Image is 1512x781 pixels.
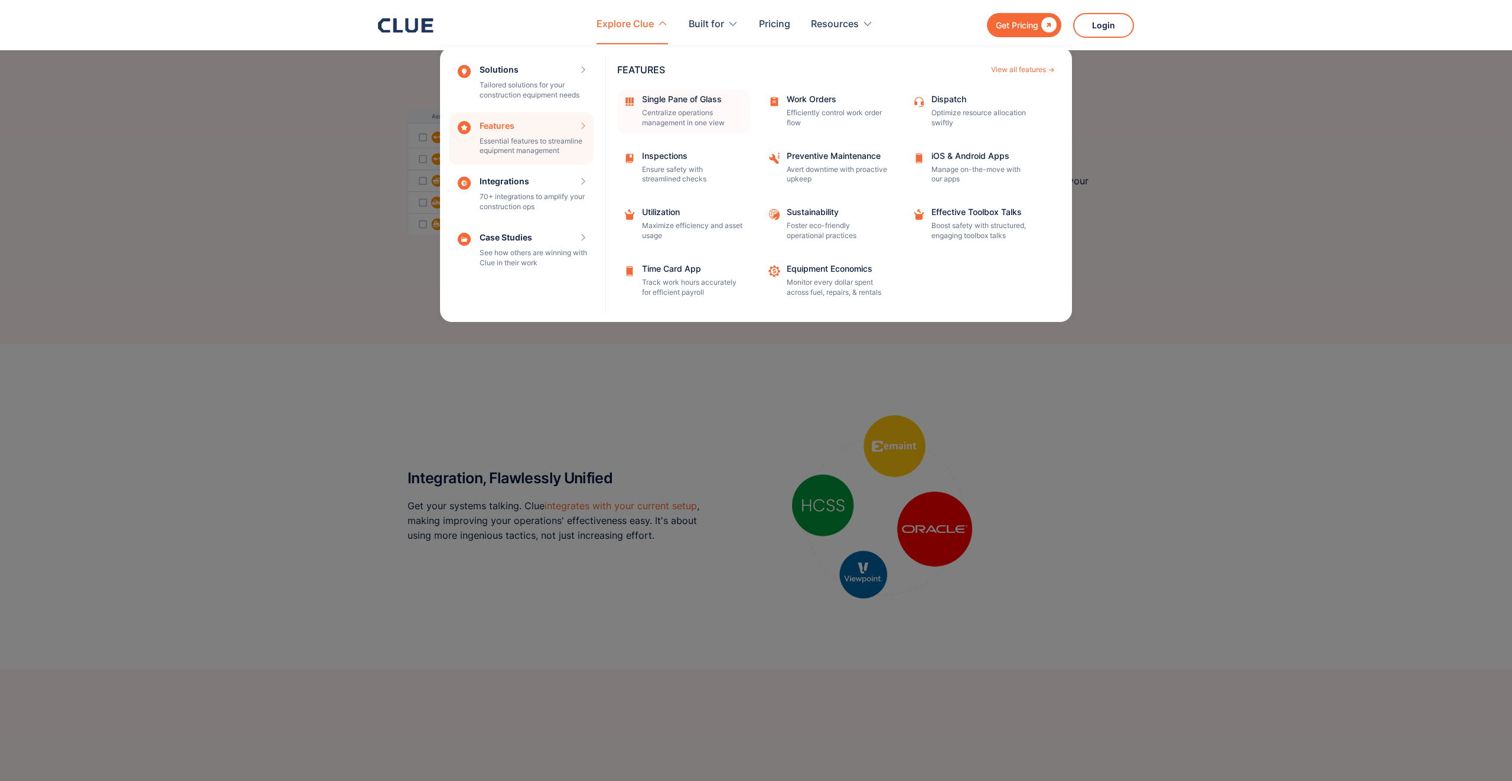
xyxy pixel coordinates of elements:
a: Equipment EconomicsMonitor every dollar spent across fuel, repairs, & rentals [762,259,895,304]
nav: Explore Clue [378,44,1134,322]
img: icon image [913,152,926,165]
a: UtilizationMaximize efficiency and asset usage [617,202,750,247]
a: iOS & Android AppsManage on-the-move with our apps [907,146,1039,191]
p: Avert downtime with proactive upkeep [787,165,887,185]
img: repair box icon [623,208,636,221]
img: Customer support icon [913,95,926,108]
p: Optimize resource allocation swiftly [931,108,1032,128]
a: Get Pricing [987,13,1061,37]
div: Dispatch [931,95,1032,103]
a: integrates with your current setup [545,500,697,512]
div: View all features [991,66,1046,73]
div: Utilization [642,208,742,216]
div: Preventive Maintenance [787,152,887,160]
p: Foster eco-friendly operational practices [787,221,887,241]
div:  [1038,18,1057,32]
p: Ensure safety with streamlined checks [642,165,742,185]
p: Monitor every dollar spent across fuel, repairs, & rentals [787,278,887,298]
img: save icon [623,152,636,165]
div: Built for [689,6,738,43]
h2: Integration, Flawlessly Unified [408,470,720,487]
a: SustainabilityFoster eco-friendly operational practices [762,202,895,247]
a: Effective Toolbox TalksBoost safety with structured, engaging toolbox talks [907,202,1039,247]
img: Construction management integration software [792,415,972,598]
div: Explore Clue [597,6,668,43]
a: View all features [991,66,1054,73]
a: Pricing [759,6,790,43]
img: Tool and information icon [768,152,781,165]
img: icon image [623,265,636,278]
div: Time Card App [642,265,742,273]
div: Work Orders [787,95,887,103]
img: Equipment Economics [768,265,781,278]
a: Time Card AppTrack work hours accurately for efficient payroll [617,259,750,304]
p: Efficiently control work order flow [787,108,887,128]
a: Single Pane of GlassCentralize operations management in one view [617,89,750,134]
a: DispatchOptimize resource allocation swiftly [907,89,1039,134]
div: Explore Clue [597,6,654,43]
p: Boost safety with structured, engaging toolbox talks [931,221,1032,241]
p: Get your systems talking. Clue , making improving your operations' effectiveness easy. It's about... [408,499,720,544]
img: Grid management icon [623,95,636,108]
a: InspectionsEnsure safety with streamlined checks [617,146,750,191]
div: Features [617,65,985,74]
div: iOS & Android Apps [931,152,1032,160]
p: Centralize operations management in one view [642,108,742,128]
p: Maximize efficiency and asset usage [642,221,742,241]
div: Single Pane of Glass [642,95,742,103]
div: Sustainability [787,208,887,216]
p: Manage on-the-move with our apps [931,165,1032,185]
img: Task management icon [768,95,781,108]
div: Resources [811,6,859,43]
div: Inspections [642,152,742,160]
div: Effective Toolbox Talks [931,208,1032,216]
a: Work OrdersEfficiently control work order flow [762,89,895,134]
div: Equipment Economics [787,265,887,273]
a: Preventive MaintenanceAvert downtime with proactive upkeep [762,146,895,191]
img: repairing box icon [913,208,926,221]
img: Sustainability icon [768,208,781,221]
div: Get Pricing [996,18,1038,32]
div: Resources [811,6,873,43]
div: Built for [689,6,724,43]
a: Login [1073,13,1134,38]
p: Track work hours accurately for efficient payroll [642,278,742,298]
